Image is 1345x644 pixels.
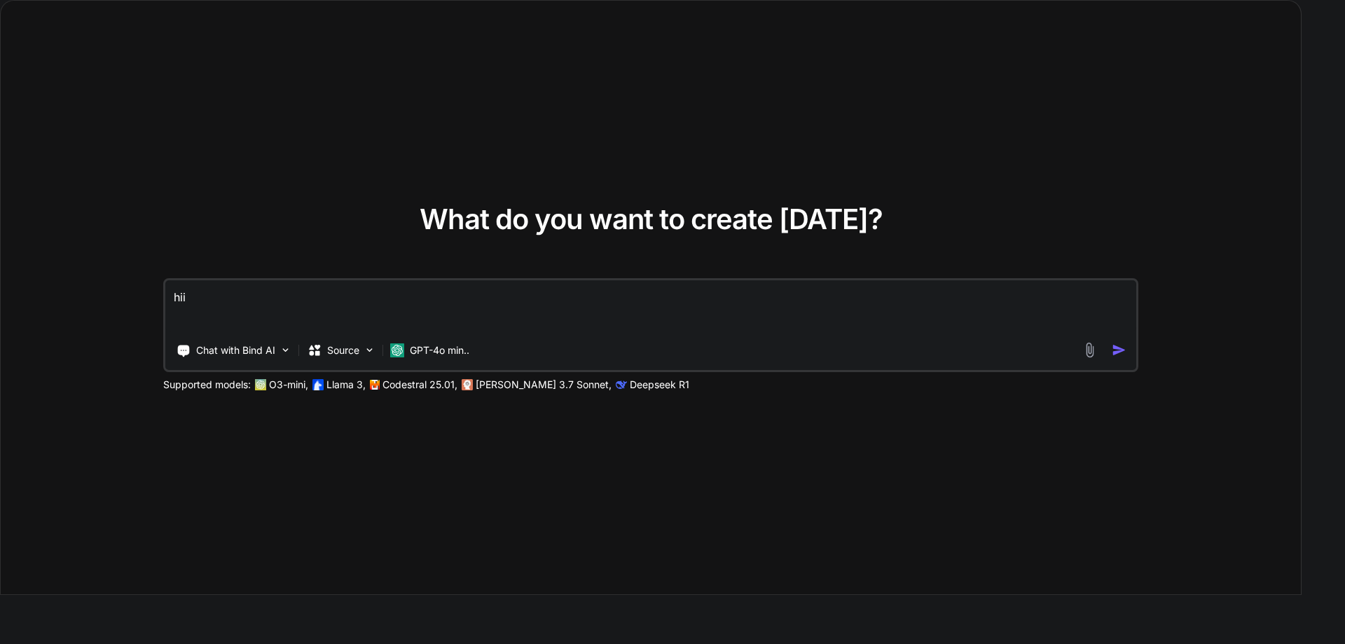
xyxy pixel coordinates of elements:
[1112,343,1126,357] img: icon
[269,378,308,392] p: O3-mini,
[476,378,612,392] p: [PERSON_NAME] 3.7 Sonnet,
[255,379,266,390] img: GPT-4
[616,379,627,390] img: claude
[280,344,291,356] img: Pick Tools
[382,378,457,392] p: Codestral 25.01,
[370,380,380,390] img: Mistral-AI
[462,379,473,390] img: claude
[1082,342,1098,358] img: attachment
[326,378,366,392] p: Llama 3,
[630,378,689,392] p: Deepseek R1
[196,343,275,357] p: Chat with Bind AI
[312,379,324,390] img: Llama2
[410,343,469,357] p: GPT-4o min..
[165,280,1136,332] textarea: hii
[163,378,251,392] p: Supported models:
[390,343,404,357] img: GPT-4o mini
[420,202,883,236] span: What do you want to create [DATE]?
[327,343,359,357] p: Source
[364,344,375,356] img: Pick Models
